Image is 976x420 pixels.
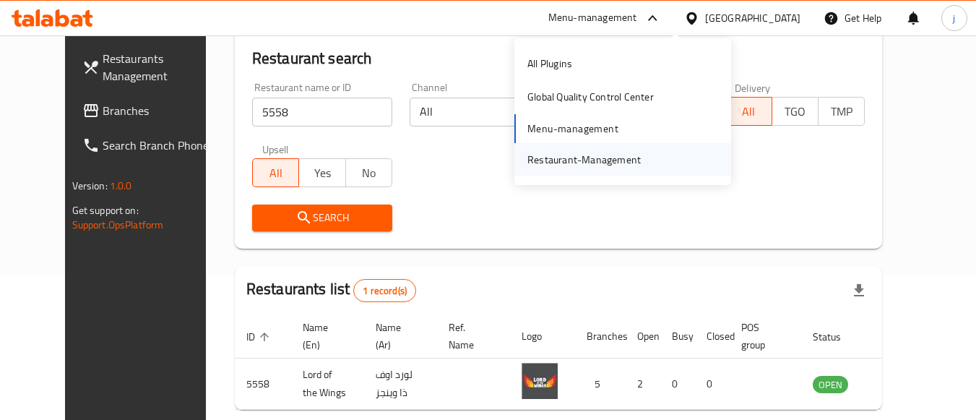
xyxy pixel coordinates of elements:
div: Menu-management [548,9,637,27]
button: TMP [818,97,865,126]
input: Search for restaurant name or ID.. [252,98,392,127]
span: No [352,163,386,184]
a: Search Branch Phone [71,128,228,163]
td: 5558 [235,359,291,410]
span: Name (En) [303,319,347,353]
th: Busy [660,314,695,359]
span: 1.0.0 [110,176,132,195]
div: [GEOGRAPHIC_DATA] [705,10,800,26]
button: All [252,158,299,187]
button: Yes [298,158,345,187]
label: Upsell [262,144,289,154]
span: Get support on: [72,201,139,220]
td: 2 [626,359,660,410]
img: Lord of the Wings [522,363,558,399]
span: POS group [741,319,784,353]
div: Restaurant-Management [527,152,641,168]
th: Open [626,314,660,359]
th: Logo [510,314,575,359]
span: Status [813,328,860,346]
span: TMP [824,101,859,122]
span: Name (Ar) [376,319,420,353]
td: Lord of the Wings [291,359,364,410]
span: All [259,163,293,184]
div: Global Quality Control Center [527,89,654,105]
td: 0 [660,359,695,410]
span: All [731,101,766,122]
div: All [410,98,550,127]
th: Branches [575,314,626,359]
span: Version: [72,176,108,195]
a: Branches [71,93,228,128]
button: TGO [772,97,819,126]
h2: Restaurant search [252,48,865,69]
span: OPEN [813,377,848,393]
span: Yes [305,163,340,184]
span: Search Branch Phone [103,137,217,154]
span: Branches [103,102,217,119]
th: Closed [695,314,730,359]
button: No [345,158,392,187]
span: TGO [778,101,813,122]
a: Restaurants Management [71,41,228,93]
span: Ref. Name [449,319,493,353]
div: Export file [842,273,876,308]
a: Support.OpsPlatform [72,215,164,234]
td: 5 [575,359,626,410]
th: Action [877,314,927,359]
span: ID [246,328,274,346]
td: لورد اوف ذا وينجز [364,359,437,410]
button: Search [252,205,392,231]
div: OPEN [813,376,848,393]
span: 1 record(s) [354,284,415,298]
span: Restaurants Management [103,50,217,85]
label: Delivery [735,82,771,93]
span: j [953,10,955,26]
td: 0 [695,359,730,410]
button: All [725,97,772,126]
div: All Plugins [527,56,572,72]
table: enhanced table [235,314,927,410]
h2: Restaurants list [246,278,416,302]
span: Search [264,209,381,227]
